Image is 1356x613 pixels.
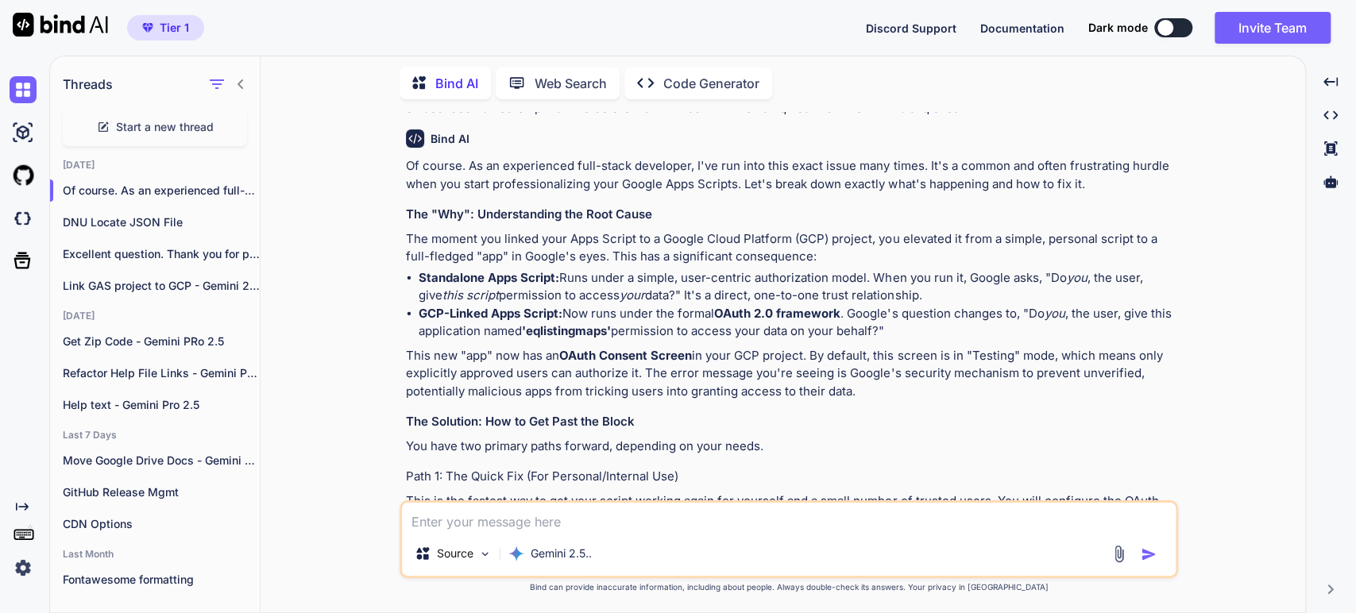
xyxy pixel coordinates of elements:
li: Runs under a simple, user-centric authorization model. When you run it, Google asks, "Do , the us... [419,269,1175,305]
p: Get Zip Code - Gemini PRo 2.5 [63,333,260,349]
h2: [DATE] [50,159,260,172]
button: Documentation [980,20,1064,37]
span: Start a new thread [116,119,214,135]
p: Help text - Gemini Pro 2.5 [63,397,260,413]
p: Gemini 2.5.. [531,546,592,561]
img: Gemini 2.5 Pro [508,546,524,561]
button: Discord Support [866,20,956,37]
em: you [1044,306,1064,321]
img: icon [1141,546,1157,562]
em: your [620,287,645,303]
span: Tier 1 [160,20,189,36]
img: attachment [1110,545,1128,563]
h6: Bind AI [431,131,469,147]
span: Documentation [980,21,1064,35]
strong: OAuth 2.0 framework [714,306,840,321]
em: you [1066,270,1087,285]
em: this script [442,287,499,303]
p: Refactor Help File Links - Gemini Pro 2.5 [63,365,260,381]
p: Bind can provide inaccurate information, including about people. Always double-check its answers.... [400,581,1178,593]
img: Bind AI [13,13,108,37]
p: Of course. As an experienced full-stack ... [63,183,260,199]
p: The moment you linked your Apps Script to a Google Cloud Platform (GCP) project, you elevated it ... [406,230,1175,266]
li: Now runs under the formal . Google's question changes to, "Do , the user, give this application n... [419,305,1175,341]
img: darkCloudIdeIcon [10,205,37,232]
strong: Standalone Apps Script: [419,270,559,285]
p: Fontawesome formatting [63,572,260,588]
p: Source [437,546,473,561]
strong: OAuth Consent Screen [559,348,692,363]
button: Invite Team [1215,12,1331,44]
button: premiumTier 1 [127,15,204,40]
img: ai-studio [10,119,37,146]
p: Of course. As an experienced full-stack developer, I've run into this exact issue many times. It'... [406,157,1175,193]
strong: 'eqlistingmaps' [522,323,611,338]
span: Discord Support [866,21,956,35]
strong: GCP-Linked Apps Script: [419,306,562,321]
img: premium [142,23,153,33]
p: DNU Locate JSON File [63,214,260,230]
h3: The Solution: How to Get Past the Block [406,413,1175,431]
h2: [DATE] [50,310,260,322]
h4: Path 1: The Quick Fix (For Personal/Internal Use) [406,468,1175,486]
img: chat [10,76,37,103]
h1: Threads [63,75,113,94]
p: You have two primary paths forward, depending on your needs. [406,438,1175,456]
p: Web Search [535,74,607,93]
img: githubLight [10,162,37,189]
h2: Last 7 Days [50,429,260,441]
img: settings [10,554,37,581]
p: CDN Options [63,516,260,532]
p: Link GAS project to GCP - Gemini 2.5 Pro [63,278,260,294]
p: This new "app" now has an in your GCP project. By default, this screen is in "Testing" mode, whic... [406,347,1175,401]
p: GitHub Release Mgmt [63,484,260,500]
p: Excellent question. Thank you for providing that... [63,246,260,262]
h3: The "Why": Understanding the Root Cause [406,206,1175,224]
span: Dark mode [1088,20,1148,36]
p: Code Generator [663,74,759,93]
p: Bind AI [435,74,478,93]
p: Move Google Drive Docs - Gemini Pro 2.5 [63,453,260,468]
p: This is the fastest way to get your script working again for yourself and a small number of trust... [406,492,1175,528]
h2: Last Month [50,548,260,561]
img: Pick Models [478,547,492,561]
